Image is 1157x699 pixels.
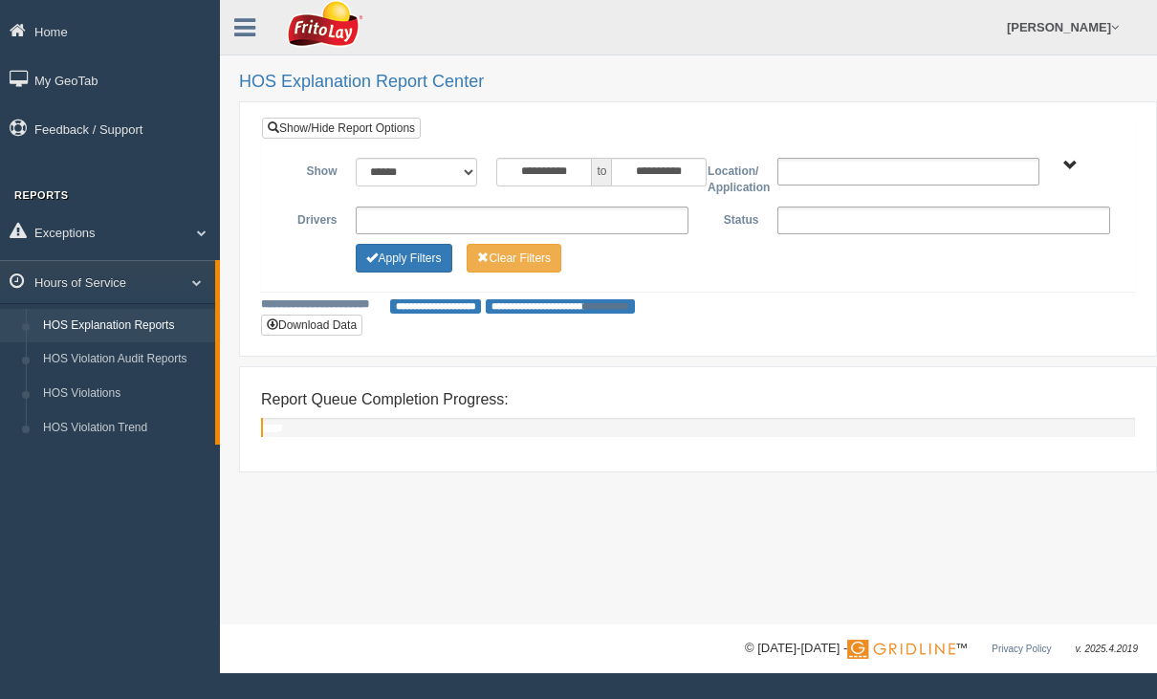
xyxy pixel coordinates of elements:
h4: Report Queue Completion Progress: [261,391,1135,408]
label: Status [698,207,768,229]
span: to [592,158,611,186]
label: Location/ Application [698,158,768,197]
a: HOS Violations [34,377,215,411]
a: HOS Violation Audit Reports [34,342,215,377]
button: Download Data [261,315,362,336]
div: © [DATE]-[DATE] - ™ [745,639,1138,659]
button: Change Filter Options [356,244,451,273]
a: Privacy Policy [992,644,1051,654]
a: Show/Hide Report Options [262,118,421,139]
button: Change Filter Options [467,244,561,273]
a: HOS Violation Trend [34,411,215,446]
a: HOS Explanation Reports [34,309,215,343]
label: Drivers [276,207,346,229]
label: Show [276,158,346,181]
span: v. 2025.4.2019 [1076,644,1138,654]
h2: HOS Explanation Report Center [239,73,1138,92]
img: Gridline [847,640,955,659]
